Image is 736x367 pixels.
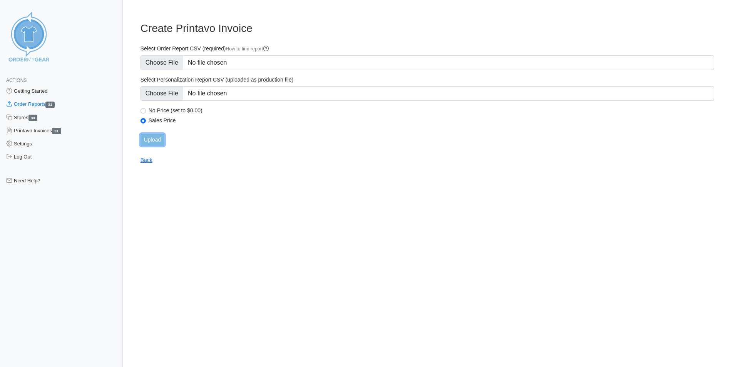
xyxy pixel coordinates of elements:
label: Select Order Report CSV (required) [141,45,714,52]
h3: Create Printavo Invoice [141,22,714,35]
label: No Price (set to $0.00) [149,107,714,114]
a: Back [141,157,152,163]
span: 31 [45,102,55,108]
span: 31 [52,128,61,134]
span: Actions [6,78,27,83]
label: Sales Price [149,117,714,124]
label: Select Personalization Report CSV (uploaded as production file) [141,76,714,83]
a: How to find report [226,46,269,52]
span: 30 [28,115,38,121]
input: Upload [141,134,164,146]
